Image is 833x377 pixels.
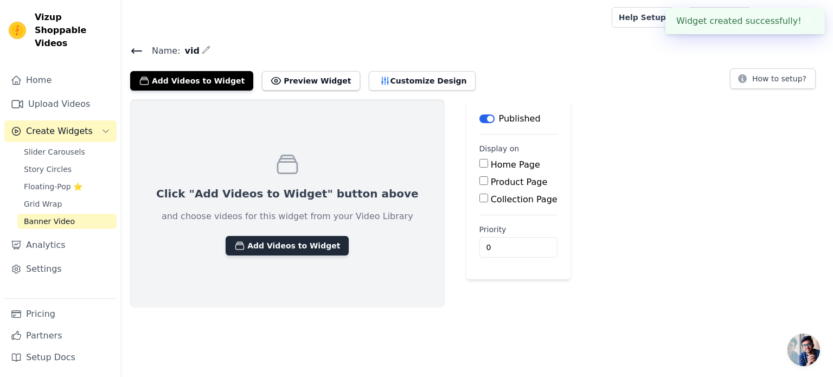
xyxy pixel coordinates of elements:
[4,93,117,115] a: Upload Videos
[759,8,824,27] button: E Evergreen
[181,44,200,57] span: vid
[24,146,85,157] span: Slider Carousels
[369,71,476,91] button: Customize Design
[491,194,558,205] label: Collection Page
[17,196,117,212] a: Grid Wrap
[130,71,253,91] button: Add Videos to Widget
[17,214,117,229] a: Banner Video
[24,181,82,192] span: Floating-Pop ⭐
[35,11,112,50] span: Vizup Shoppable Videos
[26,125,93,138] span: Create Widgets
[491,177,548,187] label: Product Page
[499,112,541,125] p: Published
[491,159,540,170] label: Home Page
[4,234,117,256] a: Analytics
[4,347,117,368] a: Setup Docs
[4,325,117,347] a: Partners
[17,179,117,194] a: Floating-Pop ⭐
[226,236,349,255] button: Add Videos to Widget
[24,199,62,209] span: Grid Wrap
[4,303,117,325] a: Pricing
[4,258,117,280] a: Settings
[730,76,816,86] a: How to setup?
[24,216,75,227] span: Banner Video
[665,8,825,34] div: Widget created successfully!
[24,164,72,175] span: Story Circles
[162,210,413,223] p: and choose videos for this widget from your Video Library
[479,224,558,235] label: Priority
[787,334,820,366] a: Open chat
[777,8,824,27] p: Evergreen
[4,120,117,142] button: Create Widgets
[730,68,816,89] button: How to setup?
[9,22,26,39] img: Vizup
[17,144,117,159] a: Slider Carousels
[156,186,419,201] p: Click "Add Videos to Widget" button above
[262,71,360,91] button: Preview Widget
[802,15,814,28] button: Close
[479,143,520,154] legend: Display on
[17,162,117,177] a: Story Circles
[143,44,181,57] span: Name:
[688,7,751,28] a: Book Demo
[612,7,673,28] a: Help Setup
[4,69,117,91] a: Home
[202,43,210,58] div: Edit Name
